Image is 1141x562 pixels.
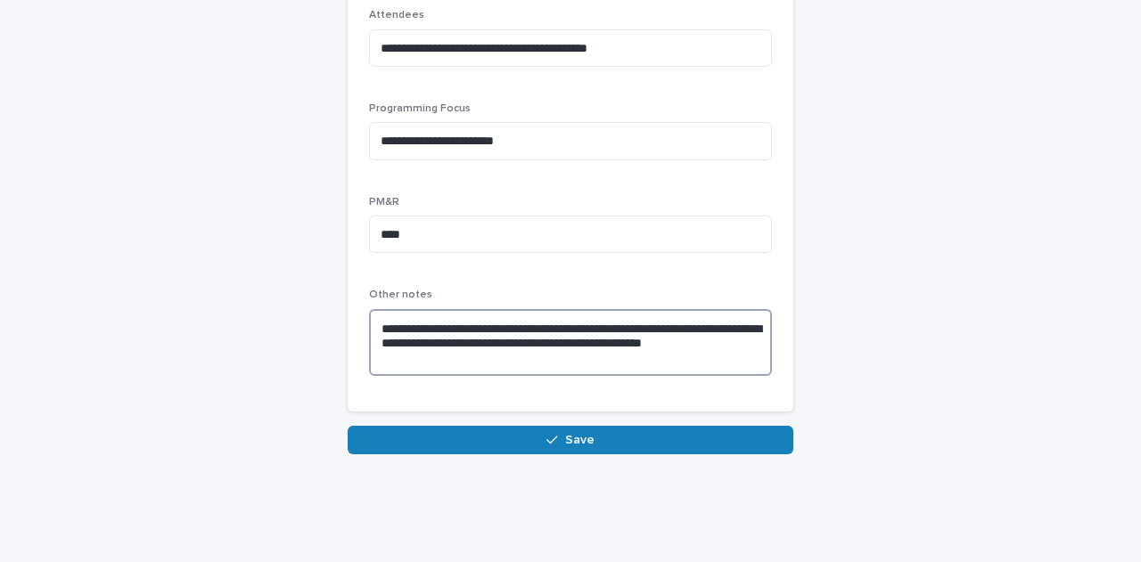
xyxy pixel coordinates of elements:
button: Save [348,426,793,454]
span: PM&R [369,197,399,208]
span: Attendees [369,10,424,20]
span: Programming Focus [369,103,471,114]
span: Save [565,434,595,446]
span: Other notes [369,289,432,300]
